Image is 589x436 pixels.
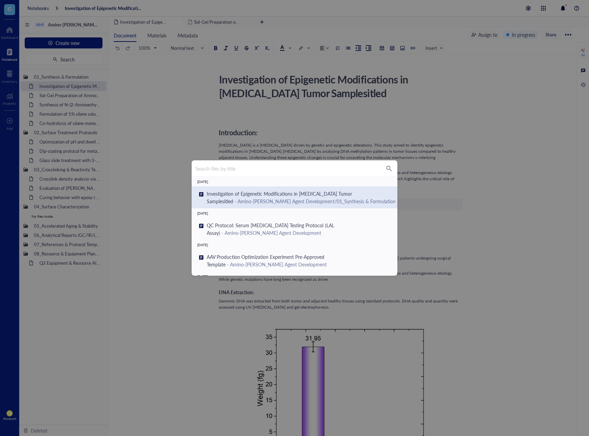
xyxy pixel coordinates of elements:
div: [DATE] [192,240,397,250]
div: QC Protocol: Serum [MEDICAL_DATA] Testing Protocol (LAL Assay) [207,221,392,237]
div: - Amino-[PERSON_NAME] Agent Development [227,261,327,268]
div: - Amino-[PERSON_NAME] Agent Development/01_Synthesis & Formulation [235,198,396,205]
div: - Amino-[PERSON_NAME] Agent Development [221,229,321,236]
div: AAV Production Optimization Experiment Pre-Approved Template [207,253,392,268]
div: [DATE] [192,177,397,186]
div: Investigation of Epigenetic Modifications in [MEDICAL_DATA] Tumor Samplesitled [207,190,397,205]
div: [DATE] [192,208,397,218]
div: [DATE] [192,272,397,281]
